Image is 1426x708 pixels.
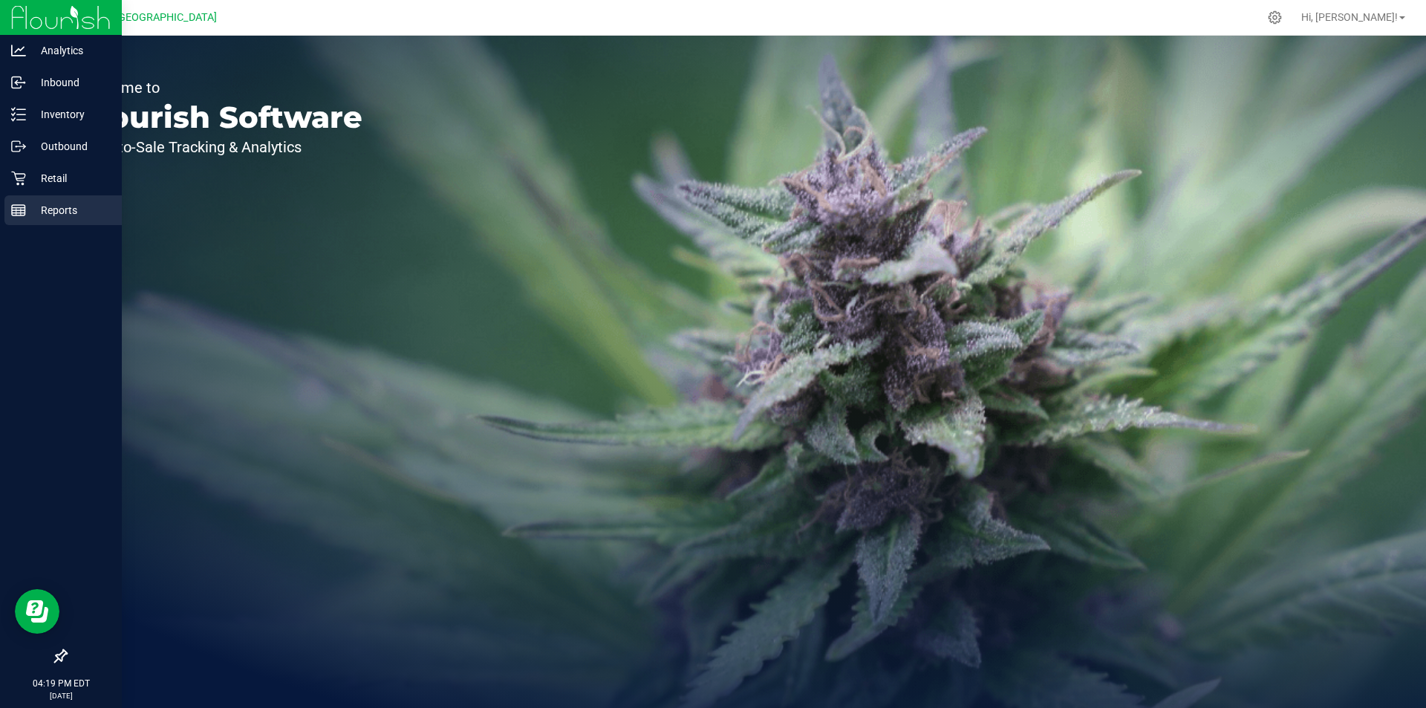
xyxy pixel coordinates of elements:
[80,103,362,132] p: Flourish Software
[11,75,26,90] inline-svg: Inbound
[11,107,26,122] inline-svg: Inventory
[26,137,115,155] p: Outbound
[86,11,217,24] span: GA2 - [GEOGRAPHIC_DATA]
[26,169,115,187] p: Retail
[1266,10,1284,25] div: Manage settings
[26,201,115,219] p: Reports
[1301,11,1398,23] span: Hi, [PERSON_NAME]!
[80,80,362,95] p: Welcome to
[7,677,115,690] p: 04:19 PM EDT
[26,42,115,59] p: Analytics
[26,105,115,123] p: Inventory
[11,43,26,58] inline-svg: Analytics
[11,171,26,186] inline-svg: Retail
[26,74,115,91] p: Inbound
[15,589,59,634] iframe: Resource center
[80,140,362,155] p: Seed-to-Sale Tracking & Analytics
[11,203,26,218] inline-svg: Reports
[11,139,26,154] inline-svg: Outbound
[7,690,115,701] p: [DATE]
